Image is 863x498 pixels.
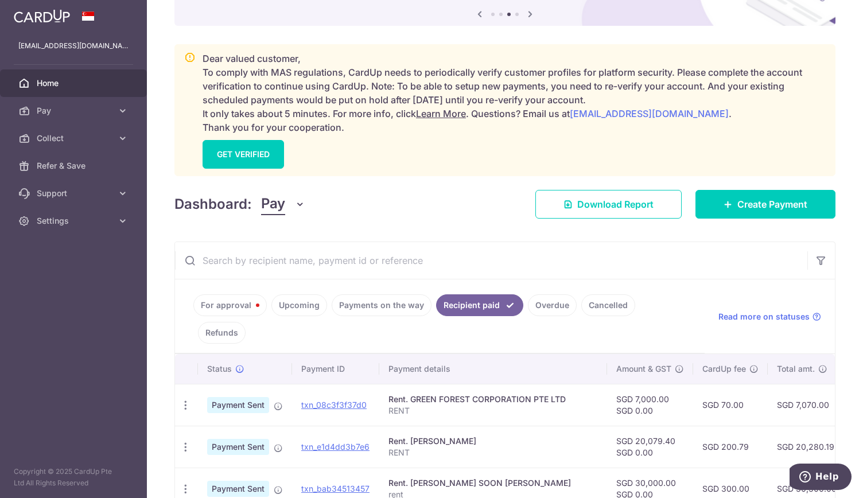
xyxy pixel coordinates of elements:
[193,294,267,316] a: For approval
[37,105,112,116] span: Pay
[203,140,284,169] a: GET VERIFIED
[768,426,848,468] td: SGD 20,280.19
[790,464,852,492] iframe: Opens a widget where you can find more information
[737,197,807,211] span: Create Payment
[388,435,598,447] div: Rent. [PERSON_NAME]
[528,294,577,316] a: Overdue
[174,194,252,215] h4: Dashboard:
[301,400,367,410] a: txn_08c3f3f37d0
[388,405,598,417] p: RENT
[535,190,682,219] a: Download Report
[14,9,70,23] img: CardUp
[693,384,768,426] td: SGD 70.00
[718,311,810,322] span: Read more on statuses
[388,394,598,405] div: Rent. GREEN FOREST CORPORATION PTE LTD
[301,484,370,493] a: txn_bab34513457
[695,190,835,219] a: Create Payment
[198,322,246,344] a: Refunds
[777,363,815,375] span: Total amt.
[379,354,607,384] th: Payment details
[207,439,269,455] span: Payment Sent
[261,193,285,215] span: Pay
[581,294,635,316] a: Cancelled
[768,384,848,426] td: SGD 7,070.00
[616,363,671,375] span: Amount & GST
[203,52,826,134] p: Dear valued customer, To comply with MAS regulations, CardUp needs to periodically verify custome...
[207,397,269,413] span: Payment Sent
[292,354,379,384] th: Payment ID
[332,294,431,316] a: Payments on the way
[577,197,654,211] span: Download Report
[37,160,112,172] span: Refer & Save
[175,242,807,279] input: Search by recipient name, payment id or reference
[570,108,729,119] a: [EMAIL_ADDRESS][DOMAIN_NAME]
[702,363,746,375] span: CardUp fee
[416,108,466,119] a: Learn More
[261,193,305,215] button: Pay
[207,481,269,497] span: Payment Sent
[207,363,232,375] span: Status
[271,294,327,316] a: Upcoming
[693,426,768,468] td: SGD 200.79
[37,133,112,144] span: Collect
[388,477,598,489] div: Rent. [PERSON_NAME] SOON [PERSON_NAME]
[607,426,693,468] td: SGD 20,079.40 SGD 0.00
[37,77,112,89] span: Home
[436,294,523,316] a: Recipient paid
[18,40,129,52] p: [EMAIL_ADDRESS][DOMAIN_NAME]
[718,311,821,322] a: Read more on statuses
[37,188,112,199] span: Support
[301,442,370,452] a: txn_e1d4dd3b7e6
[607,384,693,426] td: SGD 7,000.00 SGD 0.00
[37,215,112,227] span: Settings
[388,447,598,458] p: RENT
